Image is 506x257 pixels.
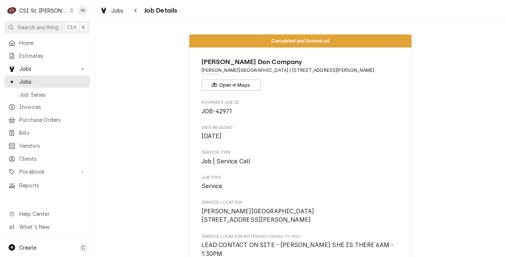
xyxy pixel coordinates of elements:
[97,4,127,17] a: Jobs
[19,168,75,176] span: Pricebook
[4,76,90,88] a: Jobs
[4,89,90,101] a: Job Series
[189,34,412,47] div: Status
[4,179,90,191] a: Reports
[142,6,177,16] span: Job Details
[19,142,86,150] span: Vendors
[202,234,400,240] span: Service Location Notes
[19,155,86,163] span: Clients
[7,5,17,16] div: C
[19,103,86,111] span: Invoices
[202,200,400,224] div: Service Location
[202,133,222,140] span: [DATE]
[19,7,67,14] div: CSI St. [PERSON_NAME]
[4,153,90,165] a: Clients
[258,234,300,238] span: (Only Visible to You)
[202,67,400,74] span: Address
[4,221,90,233] a: Go to What's New
[19,181,86,189] span: Reports
[202,80,261,91] button: Open in Maps
[272,39,329,43] span: Completed and Uninvoiced
[202,175,400,191] div: Job Type
[202,200,400,206] span: Service Location
[19,39,86,47] span: Home
[4,21,90,34] button: Search anythingCtrlK
[19,129,86,137] span: Bills
[81,244,85,251] span: C
[19,65,75,73] span: Jobs
[19,244,36,251] span: Create
[4,166,90,178] a: Go to Pricebook
[111,7,124,14] span: Jobs
[202,125,400,131] span: Date Received
[202,150,400,166] div: Service Type
[202,158,251,165] span: Job | Service Call
[202,183,223,190] span: Service
[4,208,90,220] a: Go to Help Center
[19,52,86,60] span: Estimates
[67,23,77,31] span: Ctrl
[202,57,400,91] div: Client Information
[19,116,86,124] span: Purchase Orders
[202,150,400,156] span: Service Type
[4,37,90,49] a: Home
[202,125,400,141] div: Date Received
[4,63,90,75] a: Go to Jobs
[202,182,400,191] span: Job Type
[82,23,85,31] span: K
[18,23,59,31] span: Search anything
[130,4,142,16] button: Navigate back
[78,5,88,16] div: Stephani Roth's Avatar
[202,175,400,181] span: Job Type
[4,114,90,126] a: Purchase Orders
[4,140,90,152] a: Vendors
[202,157,400,166] span: Service Type
[202,132,400,141] span: Date Received
[19,78,86,86] span: Jobs
[7,5,17,16] div: CSI St. Louis's Avatar
[202,100,400,116] div: Roopairs Job ID
[78,5,88,16] div: SR
[19,91,86,99] span: Job Series
[202,208,314,224] span: [PERSON_NAME][GEOGRAPHIC_DATA] [STREET_ADDRESS][PERSON_NAME]
[4,101,90,113] a: Invoices
[202,57,400,67] span: Name
[4,127,90,139] a: Bills
[202,108,232,115] span: JOB-42971
[19,210,86,218] span: Help Center
[4,50,90,62] a: Estimates
[202,100,400,106] span: Roopairs Job ID
[19,223,86,231] span: What's New
[202,107,400,116] span: Roopairs Job ID
[202,207,400,224] span: Service Location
